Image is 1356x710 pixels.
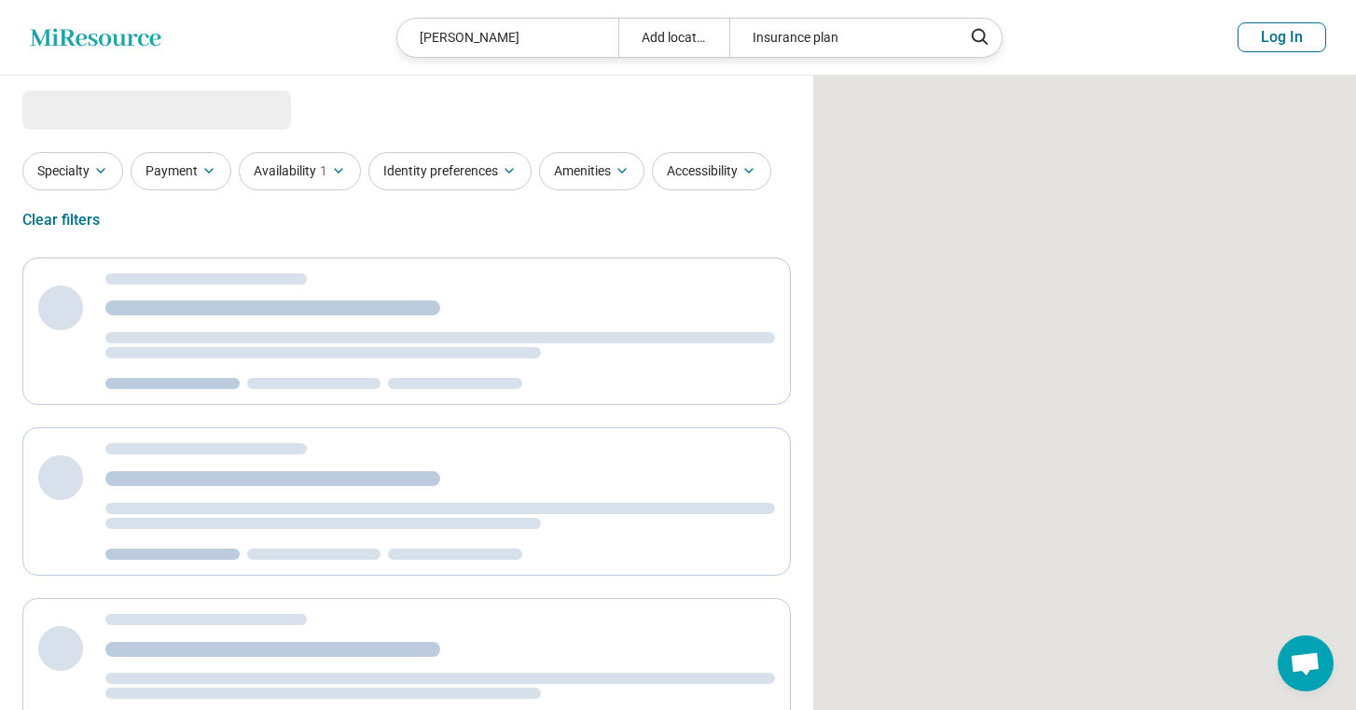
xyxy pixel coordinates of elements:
[368,152,532,190] button: Identity preferences
[539,152,644,190] button: Amenities
[729,19,950,57] div: Insurance plan
[397,19,618,57] div: [PERSON_NAME]
[22,198,100,243] div: Clear filters
[652,152,771,190] button: Accessibility
[320,161,327,181] span: 1
[1238,22,1326,52] button: Log In
[1278,635,1334,691] div: Open chat
[131,152,231,190] button: Payment
[22,90,179,128] span: Loading...
[239,152,361,190] button: Availability1
[22,152,123,190] button: Specialty
[618,19,729,57] div: Add location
